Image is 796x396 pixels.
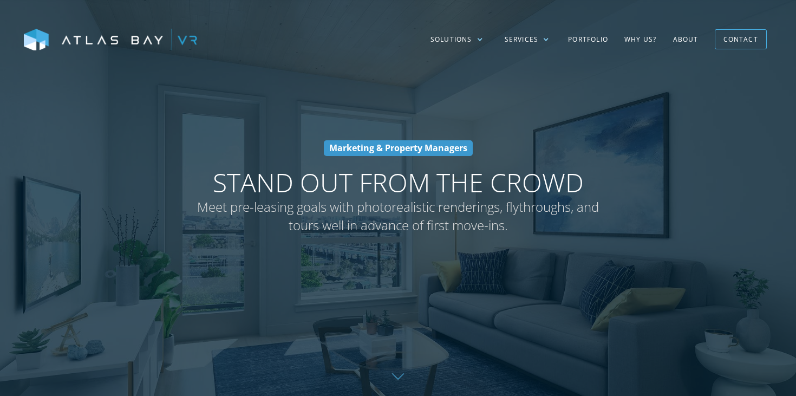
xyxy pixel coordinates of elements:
img: Down further on page [392,373,404,380]
div: Contact [723,31,758,48]
a: Contact [715,29,767,49]
a: About [665,24,707,55]
div: Solutions [420,24,494,55]
div: Services [494,24,560,55]
div: Solutions [430,35,472,44]
div: Services [505,35,539,44]
a: Why US? [616,24,664,55]
h1: Stand Out From The Crowd [181,167,615,235]
strong: Marketing & Property Managers [329,142,467,154]
span: Meet pre-leasing goals with photorealistic renderings, flythroughs, and tours well in advance of ... [181,198,615,234]
a: Portfolio [560,24,616,55]
img: Atlas Bay VR Logo [24,29,197,51]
